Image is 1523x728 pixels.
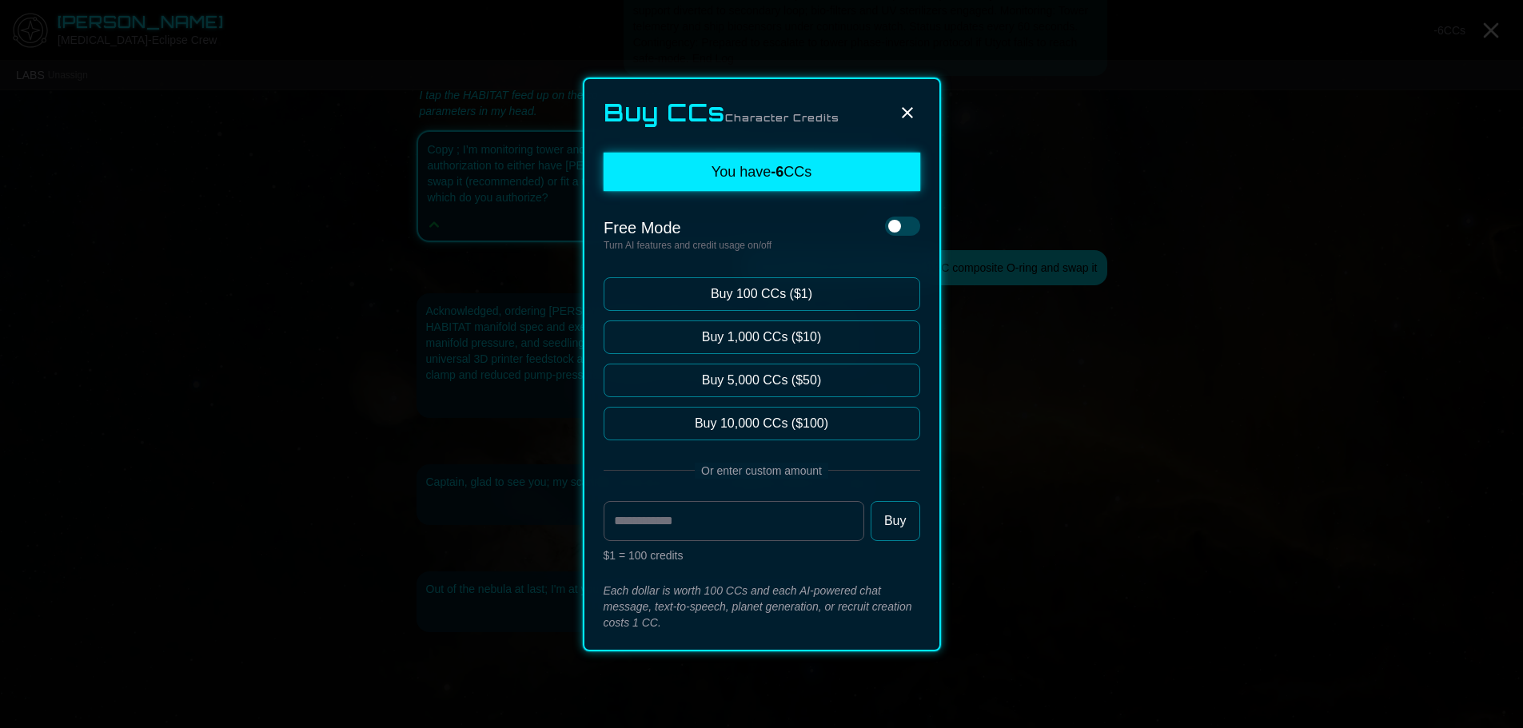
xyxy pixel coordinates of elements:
[604,320,920,354] button: Buy 1,000 CCs ($10)
[604,217,771,239] p: Free Mode
[725,112,839,124] span: Character Credits
[604,153,920,191] div: You have CCs
[604,277,920,311] button: Buy 100 CCs ($1)
[695,463,828,479] span: Or enter custom amount
[771,164,783,180] span: -6
[604,239,771,252] p: Turn AI features and credit usage on/off
[604,364,920,397] button: Buy 5,000 CCs ($50)
[604,98,839,127] h2: Buy CCs
[604,407,920,440] button: Buy 10,000 CCs ($100)
[871,501,920,541] button: Buy
[604,583,920,631] p: Each dollar is worth 100 CCs and each AI-powered chat message, text-to-speech, planet generation,...
[604,547,920,563] p: $1 = 100 credits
